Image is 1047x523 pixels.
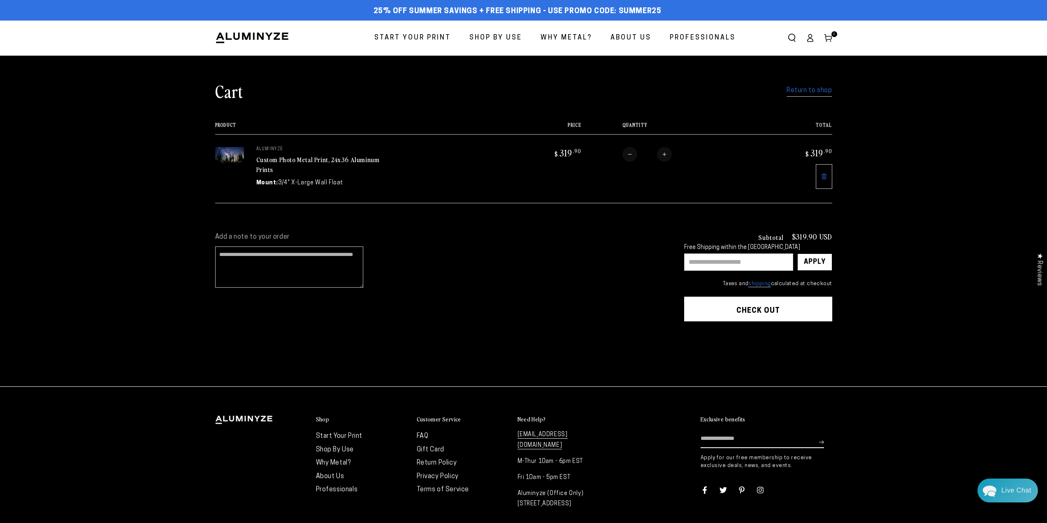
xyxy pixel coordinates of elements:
a: About Us [316,473,344,480]
sup: .90 [824,147,832,154]
a: Privacy Policy [417,473,459,480]
p: Apply for our free membership to receive exclusive deals, news, and events. [701,454,832,469]
span: 25% off Summer Savings + Free Shipping - Use Promo Code: SUMMER25 [374,7,662,16]
p: Aluminyze [256,147,380,152]
div: Contact Us Directly [1001,479,1031,502]
a: FAQ [417,433,429,439]
a: Start Your Print [368,27,457,49]
summary: Customer Service [417,416,509,423]
a: Terms of Service [417,486,469,493]
h2: Exclusive benefits [701,416,745,423]
a: [EMAIL_ADDRESS][DOMAIN_NAME] [518,432,568,449]
h3: Subtotal [758,234,784,240]
span: 1 [833,31,836,37]
summary: Shop [316,416,409,423]
span: $ [555,150,558,158]
h2: Customer Service [417,416,461,423]
div: Apply [804,254,826,270]
div: Click to open Judge.me floating reviews tab [1031,246,1047,292]
a: Shop By Use [463,27,528,49]
a: Custom Photo Metal Print, 24x36 Aluminum Prints [256,155,380,174]
img: 24"x36" Rectangle White Glossy Aluminyzed Photo [215,147,244,166]
span: Start Your Print [374,32,451,44]
summary: Need Help? [518,416,610,423]
a: About Us [604,27,657,49]
h1: Cart [215,80,243,102]
p: M-Thur 10am - 6pm EST [518,456,610,467]
bdi: 319 [804,147,832,158]
bdi: 319 [553,147,581,158]
dd: 3/4" X-Large Wall Float [278,179,343,187]
th: Price [504,122,581,134]
input: Quantity for Custom Photo Metal Print, 24x36 Aluminum Prints [637,147,657,162]
summary: Search our site [783,29,801,47]
img: Aluminyze [215,32,289,44]
p: Fri 10am - 5pm EST [518,472,610,483]
a: Return Policy [417,460,457,466]
button: Subscribe [819,430,824,454]
div: Chat widget toggle [977,479,1038,502]
a: Remove 24"x36" Rectangle White Glossy Aluminyzed Photo [816,164,832,189]
a: Return to shop [787,85,832,97]
span: $ [806,150,809,158]
label: Add a note to your order [215,233,668,242]
th: Quantity [581,122,755,134]
span: Professionals [670,32,736,44]
span: Shop By Use [469,32,522,44]
a: Start Your Print [316,433,363,439]
a: Why Metal? [316,460,351,466]
p: Aluminyze (Office Only) [STREET_ADDRESS] [518,488,610,509]
h2: Shop [316,416,330,423]
th: Total [755,122,832,134]
p: $319.90 USD [792,233,832,240]
dt: Mount: [256,179,279,187]
a: Shop By Use [316,446,354,453]
span: Why Metal? [541,32,592,44]
a: Professionals [316,486,358,493]
th: Product [215,122,504,134]
small: Taxes and calculated at checkout [684,280,832,288]
a: Gift Card [417,446,444,453]
summary: Exclusive benefits [701,416,832,423]
a: Why Metal? [534,27,598,49]
div: Free Shipping within the [GEOGRAPHIC_DATA] [684,244,832,251]
a: Professionals [664,27,742,49]
h2: Need Help? [518,416,546,423]
a: shipping [748,281,771,287]
span: About Us [611,32,651,44]
sup: .90 [573,147,581,154]
iframe: PayPal-paypal [684,337,832,356]
button: Check out [684,297,832,321]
